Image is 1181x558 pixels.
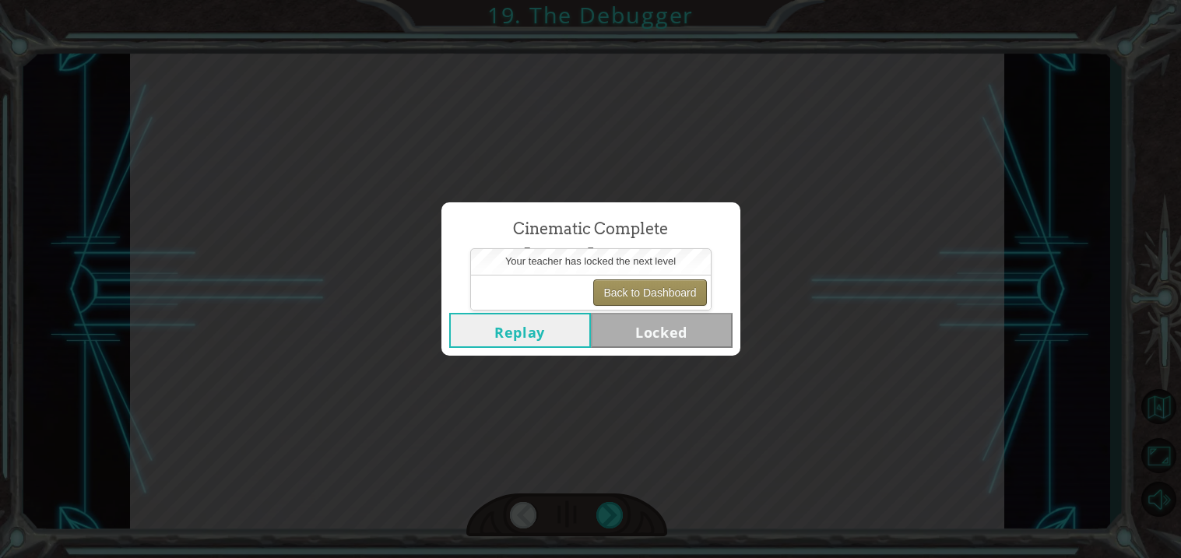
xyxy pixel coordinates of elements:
[513,218,668,240] span: Cinematic Complete
[591,313,733,348] button: Locked
[593,279,706,306] button: Back to Dashboard
[508,240,674,274] span: The Debugger
[505,255,676,267] span: Your teacher has locked the next level
[449,313,591,348] button: Replay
